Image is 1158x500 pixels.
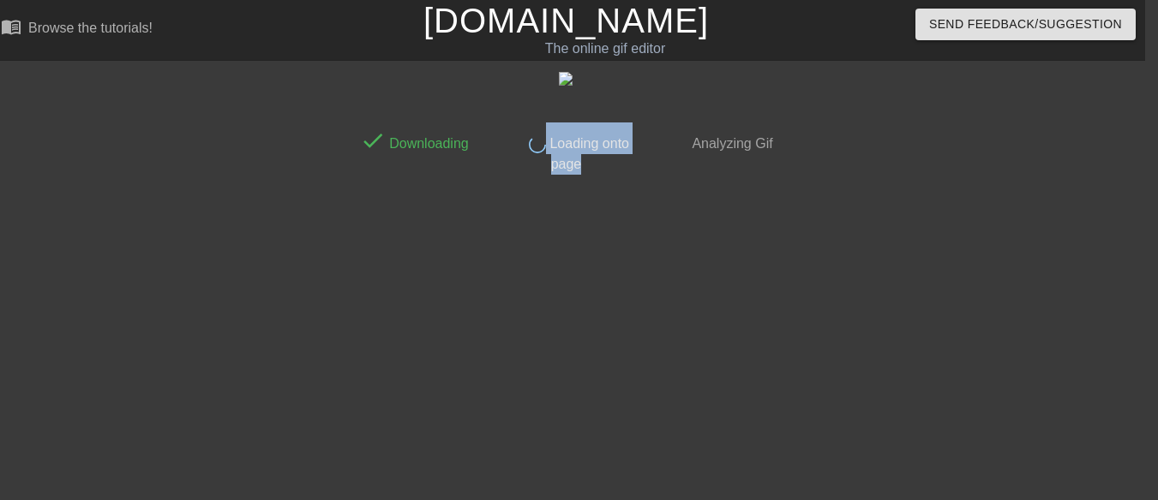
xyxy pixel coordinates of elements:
[1,16,153,43] a: Browse the tutorials!
[546,136,629,171] span: Loading onto page
[423,2,709,39] a: [DOMAIN_NAME]
[381,39,828,59] div: The online gif editor
[386,136,469,151] span: Downloading
[1,16,21,37] span: menu_book
[915,9,1136,40] button: Send Feedback/Suggestion
[28,21,153,35] div: Browse the tutorials!
[689,136,773,151] span: Analyzing Gif
[929,14,1122,35] span: Send Feedback/Suggestion
[360,128,386,153] span: done
[559,72,573,86] img: QAiga.gif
